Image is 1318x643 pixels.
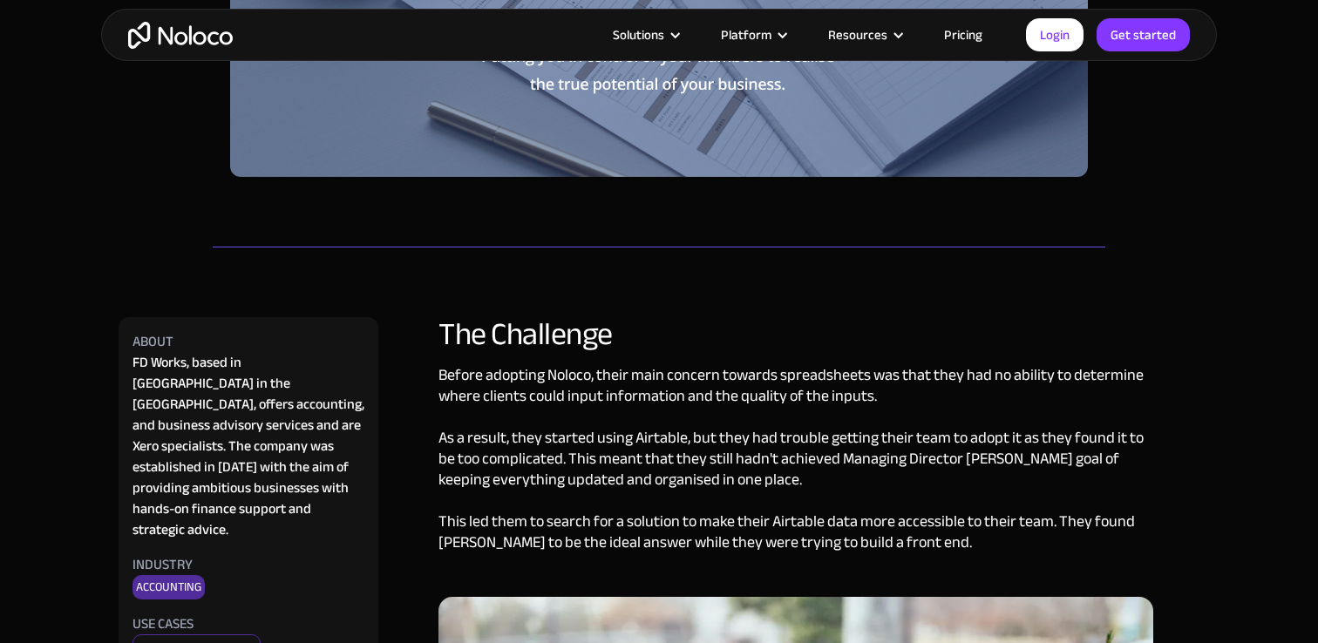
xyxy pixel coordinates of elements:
a: home [128,22,233,49]
div: Resources [828,24,887,46]
div: Solutions [591,24,699,46]
div: The Challenge [438,317,1153,352]
div: ACCOUNTING [132,575,205,599]
div: Platform [699,24,806,46]
div: Before adopting Noloco, their main concern towards spreadsheets was that they had no ability to d... [438,365,1153,597]
div: Platform [721,24,771,46]
a: Login [1026,18,1084,51]
div: Industry [132,554,193,575]
div: Resources [806,24,922,46]
a: Pricing [922,24,1004,46]
div: About [132,331,173,352]
div: USE CASES [132,613,194,634]
div: FD Works, based in [GEOGRAPHIC_DATA] in the [GEOGRAPHIC_DATA], offers accounting, and business ad... [132,352,364,540]
div: Solutions [613,24,664,46]
a: Get started [1097,18,1190,51]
